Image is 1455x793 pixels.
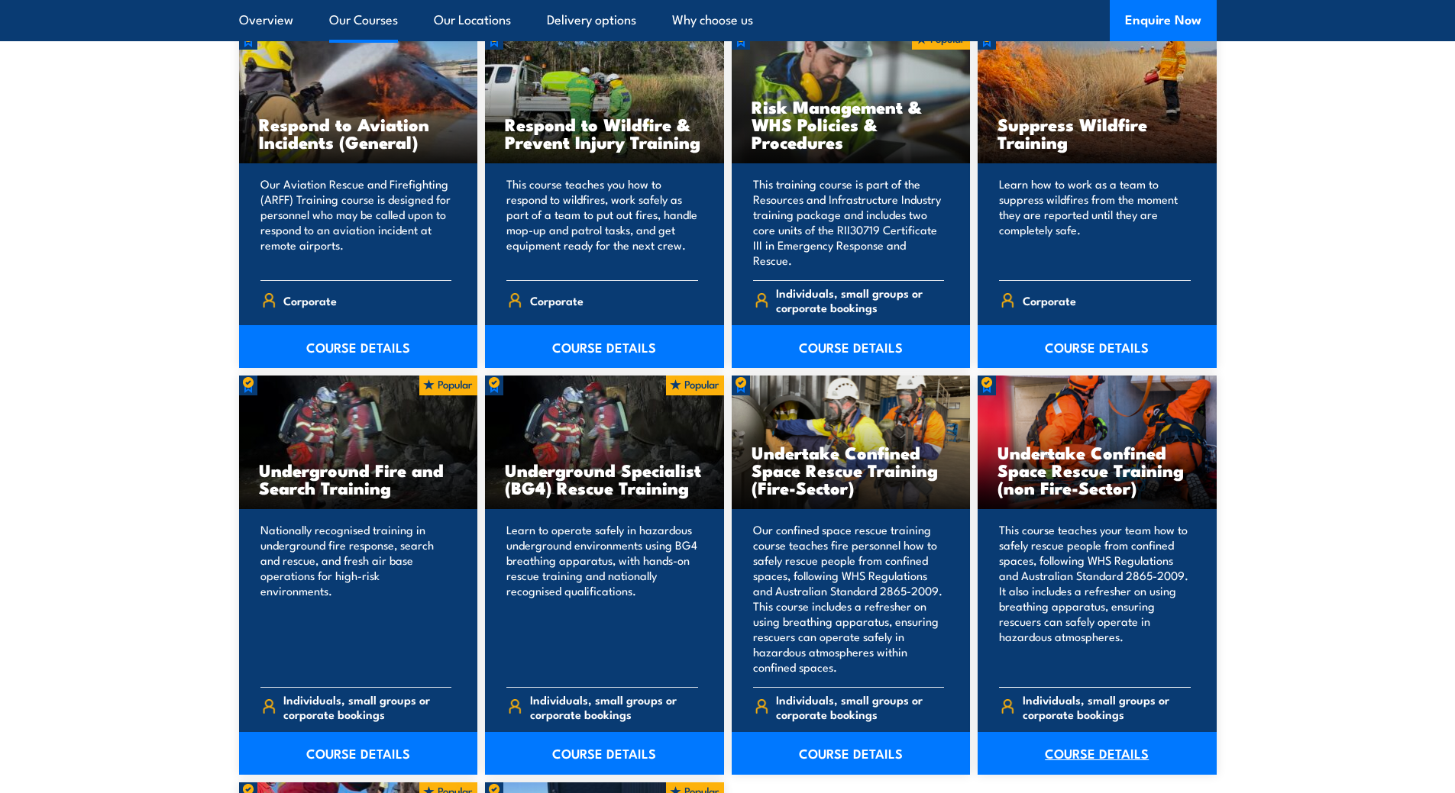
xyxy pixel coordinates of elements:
h3: Undertake Confined Space Rescue Training (non Fire-Sector) [997,443,1197,496]
a: COURSE DETAILS [239,325,478,368]
span: Individuals, small groups or corporate bookings [1023,692,1191,721]
p: Learn to operate safely in hazardous underground environments using BG4 breathing apparatus, with... [506,522,698,675]
h3: Respond to Aviation Incidents (General) [259,115,458,150]
span: Corporate [1023,289,1076,312]
span: Individuals, small groups or corporate bookings [776,692,944,721]
a: COURSE DETAILS [978,732,1217,775]
h3: Risk Management & WHS Policies & Procedures [752,98,951,150]
h3: Suppress Wildfire Training [997,115,1197,150]
p: This course teaches you how to respond to wildfires, work safely as part of a team to put out fir... [506,176,698,268]
span: Individuals, small groups or corporate bookings [776,285,944,314]
h3: Respond to Wildfire & Prevent Injury Training [505,115,704,150]
h3: Underground Fire and Search Training [259,461,458,496]
span: Individuals, small groups or corporate bookings [283,692,451,721]
a: COURSE DETAILS [485,732,724,775]
a: COURSE DETAILS [978,325,1217,368]
span: Corporate [283,289,337,312]
p: Learn how to work as a team to suppress wildfires from the moment they are reported until they ar... [999,176,1191,268]
p: This training course is part of the Resources and Infrastructure Industry training package and in... [753,176,945,268]
h3: Undertake Confined Space Rescue Training (Fire-Sector) [752,443,951,496]
h3: Underground Specialist (BG4) Rescue Training [505,461,704,496]
span: Individuals, small groups or corporate bookings [530,692,698,721]
a: COURSE DETAILS [732,325,971,368]
span: Corporate [530,289,584,312]
a: COURSE DETAILS [485,325,724,368]
a: COURSE DETAILS [732,732,971,775]
p: This course teaches your team how to safely rescue people from confined spaces, following WHS Reg... [999,522,1191,675]
p: Nationally recognised training in underground fire response, search and rescue, and fresh air bas... [260,522,452,675]
p: Our Aviation Rescue and Firefighting (ARFF) Training course is designed for personnel who may be ... [260,176,452,268]
p: Our confined space rescue training course teaches fire personnel how to safely rescue people from... [753,522,945,675]
a: COURSE DETAILS [239,732,478,775]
